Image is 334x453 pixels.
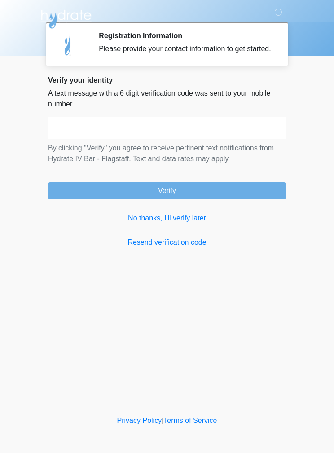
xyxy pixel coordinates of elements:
img: Agent Avatar [55,31,82,58]
button: Verify [48,182,286,199]
p: By clicking "Verify" you agree to receive pertinent text notifications from Hydrate IV Bar - Flag... [48,143,286,164]
a: Resend verification code [48,237,286,248]
h2: Verify your identity [48,76,286,84]
a: | [162,417,163,424]
a: No thanks, I'll verify later [48,213,286,224]
p: A text message with a 6 digit verification code was sent to your mobile number. [48,88,286,110]
img: Hydrate IV Bar - Flagstaff Logo [39,7,93,29]
a: Privacy Policy [117,417,162,424]
a: Terms of Service [163,417,217,424]
div: Please provide your contact information to get started. [99,44,272,54]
